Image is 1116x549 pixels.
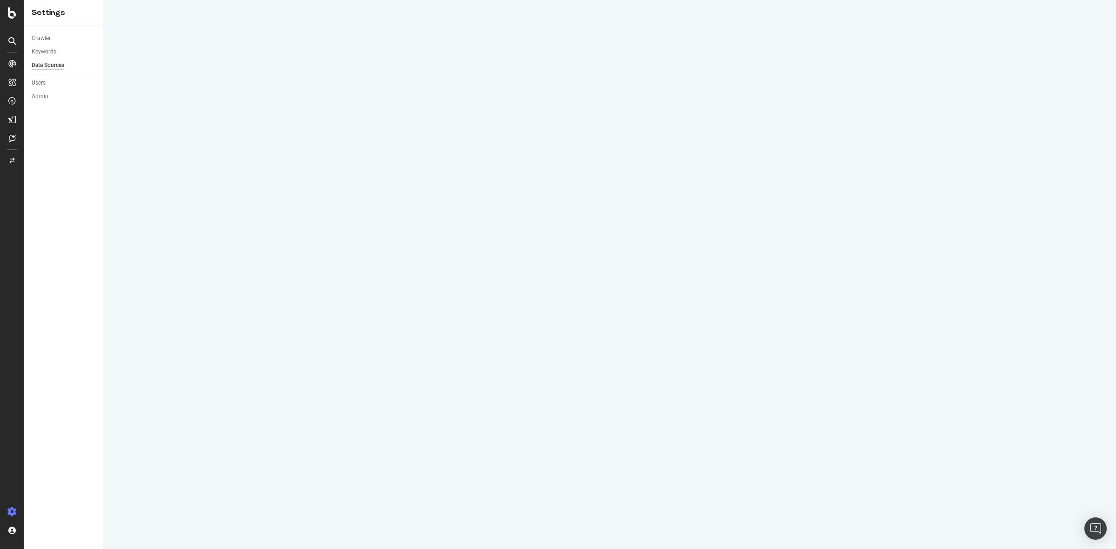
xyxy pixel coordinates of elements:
div: Keywords [32,47,56,57]
div: Users [32,78,46,88]
a: Data Sources [32,60,96,70]
a: Users [32,78,96,88]
div: Open Intercom Messenger [1084,517,1107,540]
div: Data Sources [32,60,64,70]
a: Crawler [32,33,96,43]
div: Crawler [32,33,51,43]
div: Admin [32,92,48,101]
div: Settings [32,7,95,18]
a: Keywords [32,47,96,57]
a: Admin [32,92,96,101]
